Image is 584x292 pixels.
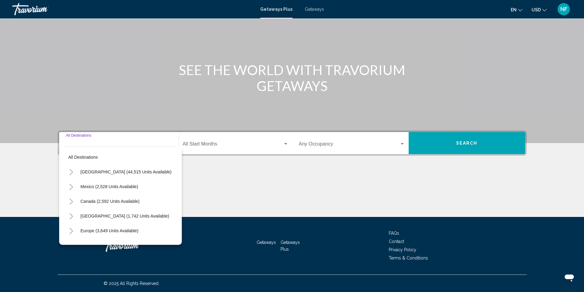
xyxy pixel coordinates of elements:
[389,247,416,252] a: Privacy Policy
[177,62,407,94] h1: SEE THE WORLD WITH TRAVORIUM GETAWAYS
[281,240,300,252] a: Getaways Plus
[81,184,138,189] span: Mexico (2,528 units available)
[560,6,567,12] span: NF
[556,3,572,16] button: User Menu
[68,155,98,160] span: All destinations
[78,238,141,252] button: Australia (215 units available)
[65,166,78,178] button: Toggle United States (44,515 units available)
[104,281,159,286] span: © 2025 All Rights Reserved.
[532,5,547,14] button: Change currency
[81,214,169,218] span: [GEOGRAPHIC_DATA] (1,742 units available)
[65,210,78,222] button: Toggle Caribbean & Atlantic Islands (1,742 units available)
[81,228,139,233] span: Europe (3,649 units available)
[65,239,78,252] button: Toggle Australia (215 units available)
[12,3,254,15] a: Travorium
[78,180,141,194] button: Mexico (2,528 units available)
[81,199,140,204] span: Canada (2,592 units available)
[78,165,175,179] button: [GEOGRAPHIC_DATA] (44,515 units available)
[389,239,404,244] a: Contact
[559,267,579,287] iframe: Button to launch messaging window
[81,169,172,174] span: [GEOGRAPHIC_DATA] (44,515 units available)
[511,7,517,12] span: en
[65,150,176,164] button: All destinations
[409,132,525,154] button: Search
[78,194,143,208] button: Canada (2,592 units available)
[65,180,78,193] button: Toggle Mexico (2,528 units available)
[532,7,541,12] span: USD
[456,141,478,146] span: Search
[511,5,522,14] button: Change language
[65,195,78,207] button: Toggle Canada (2,592 units available)
[78,224,142,238] button: Europe (3,649 units available)
[389,231,399,236] a: FAQs
[257,240,276,245] a: Getaways
[78,209,172,223] button: [GEOGRAPHIC_DATA] (1,742 units available)
[59,132,525,154] div: Search widget
[305,7,324,12] a: Getaways
[260,7,292,12] a: Getaways Plus
[389,256,428,260] a: Terms & Conditions
[65,225,78,237] button: Toggle Europe (3,649 units available)
[104,237,165,255] a: Travorium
